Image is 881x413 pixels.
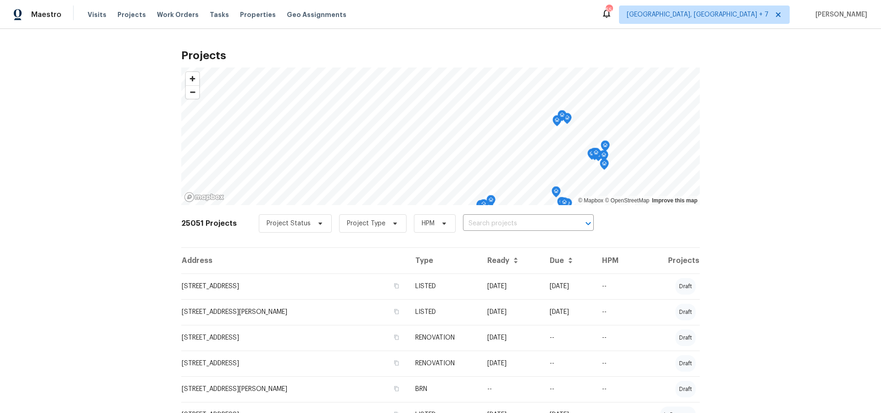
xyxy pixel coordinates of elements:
td: [STREET_ADDRESS][PERSON_NAME] [181,376,408,402]
button: Copy Address [392,333,401,341]
div: Map marker [600,159,609,173]
div: Map marker [599,150,608,164]
th: HPM [595,248,636,273]
a: OpenStreetMap [605,197,649,204]
button: Copy Address [392,282,401,290]
div: Map marker [476,200,485,214]
span: Maestro [31,10,61,19]
th: Ready [480,248,542,273]
td: -- [542,376,594,402]
h2: 25051 Projects [181,219,237,228]
div: Map marker [587,149,597,163]
td: [DATE] [480,351,542,376]
div: Map marker [486,195,496,209]
span: Geo Assignments [287,10,346,19]
div: draft [675,355,696,372]
button: Zoom in [186,72,199,85]
button: Copy Address [392,359,401,367]
span: HPM [422,219,435,228]
th: Type [408,248,480,273]
div: Map marker [558,110,567,124]
button: Open [582,217,595,230]
td: [DATE] [542,299,594,325]
td: [STREET_ADDRESS] [181,325,408,351]
h2: Projects [181,51,700,60]
span: Project Type [347,219,385,228]
th: Due [542,248,594,273]
div: Map marker [563,113,572,127]
button: Zoom out [186,85,199,99]
td: LISTED [408,299,480,325]
td: [DATE] [480,325,542,351]
button: Copy Address [392,307,401,316]
td: -- [480,376,542,402]
canvas: Map [181,67,700,205]
th: Projects [636,248,700,273]
span: Properties [240,10,276,19]
div: draft [675,278,696,295]
td: [STREET_ADDRESS][PERSON_NAME] [181,299,408,325]
td: -- [595,376,636,402]
div: Map marker [476,204,485,218]
div: Map marker [560,197,569,212]
td: -- [542,325,594,351]
button: Copy Address [392,385,401,393]
th: Address [181,248,408,273]
div: draft [675,329,696,346]
td: LISTED [408,273,480,299]
span: [GEOGRAPHIC_DATA], [GEOGRAPHIC_DATA] + 7 [627,10,769,19]
div: draft [675,381,696,397]
div: Map marker [557,197,566,211]
td: RENOVATION [408,325,480,351]
span: Work Orders [157,10,199,19]
td: [STREET_ADDRESS] [181,351,408,376]
td: -- [595,325,636,351]
td: -- [542,351,594,376]
td: -- [595,273,636,299]
div: 55 [606,6,612,15]
div: Map marker [590,148,599,162]
input: Search projects [463,217,568,231]
div: Map marker [601,140,610,155]
div: draft [675,304,696,320]
span: Zoom out [186,86,199,99]
a: Mapbox homepage [184,192,224,202]
td: -- [595,299,636,325]
div: Map marker [476,203,485,218]
span: [PERSON_NAME] [812,10,867,19]
div: Map marker [552,115,562,129]
td: -- [595,351,636,376]
td: [DATE] [480,299,542,325]
td: [DATE] [480,273,542,299]
span: Tasks [210,11,229,18]
span: Project Status [267,219,311,228]
div: Map marker [552,186,561,201]
td: RENOVATION [408,351,480,376]
div: Map marker [591,148,601,162]
td: BRN [408,376,480,402]
div: Map marker [479,199,488,213]
a: Mapbox [578,197,603,204]
span: Visits [88,10,106,19]
td: [DATE] [542,273,594,299]
a: Improve this map [652,197,697,204]
td: [STREET_ADDRESS] [181,273,408,299]
span: Projects [117,10,146,19]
